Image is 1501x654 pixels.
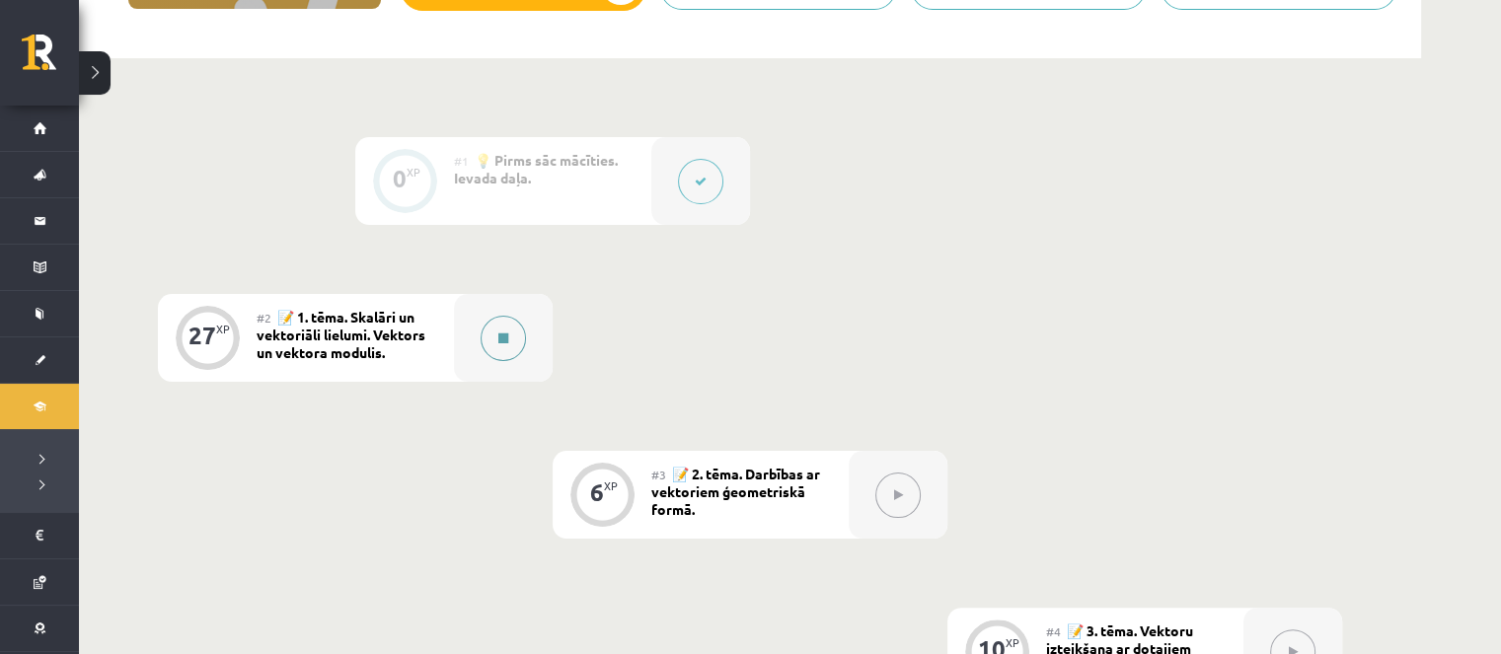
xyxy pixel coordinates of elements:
[651,467,666,482] span: #3
[1006,637,1019,648] div: XP
[604,480,618,491] div: XP
[407,167,420,178] div: XP
[257,308,425,361] span: 📝 1. tēma. Skalāri un vektoriāli lielumi. Vektors un vektora modulis.
[651,465,820,518] span: 📝 2. tēma. Darbības ar vektoriem ģeometriskā formā.
[393,170,407,187] div: 0
[590,483,604,501] div: 6
[1046,623,1061,639] span: #4
[257,310,271,326] span: #2
[22,35,79,84] a: Rīgas 1. Tālmācības vidusskola
[216,324,230,334] div: XP
[454,153,469,169] span: #1
[188,327,216,344] div: 27
[454,151,618,186] span: 💡 Pirms sāc mācīties. Ievada daļa.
